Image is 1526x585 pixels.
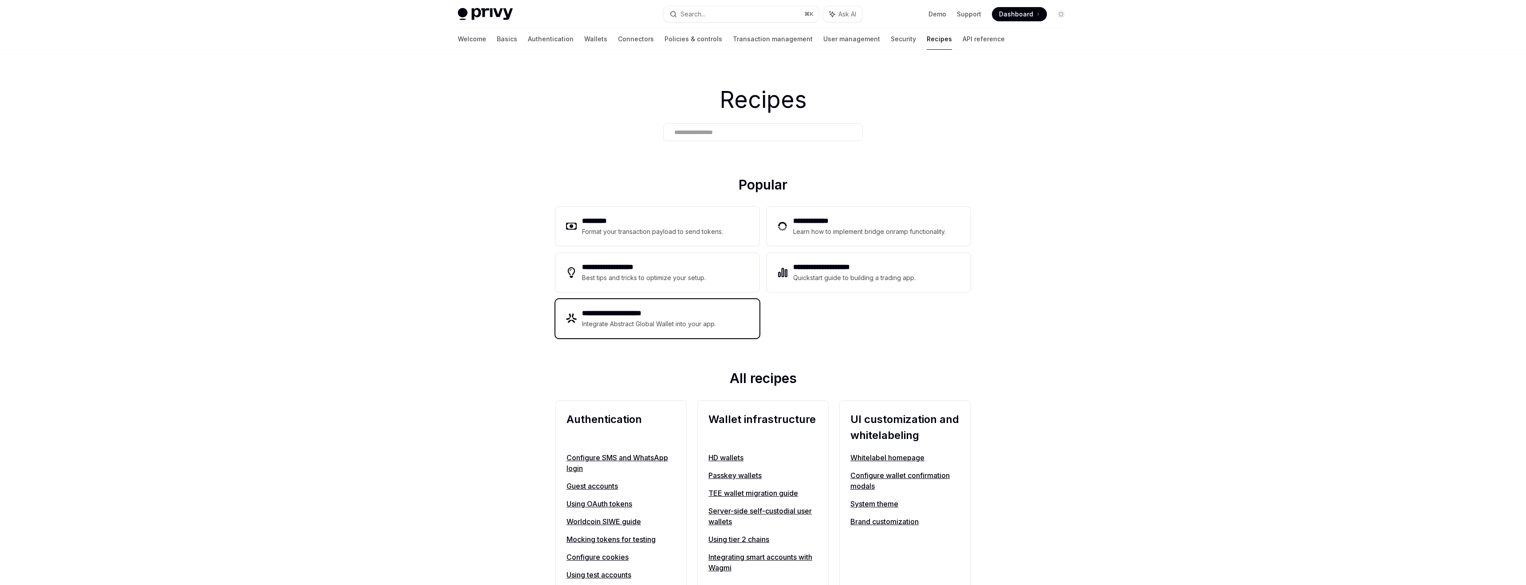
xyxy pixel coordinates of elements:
button: Search...⌘K [664,6,819,22]
img: light logo [458,8,513,20]
a: API reference [963,28,1005,50]
a: **** ****Format your transaction payload to send tokens. [555,207,759,246]
span: Ask AI [838,10,856,19]
a: Guest accounts [566,481,676,491]
a: Connectors [618,28,654,50]
button: Toggle dark mode [1054,7,1068,21]
a: Passkey wallets [708,470,818,481]
div: Learn how to implement bridge onramp functionality. [793,226,948,237]
a: Integrating smart accounts with Wagmi [708,552,818,573]
div: Best tips and tricks to optimize your setup. [582,273,707,283]
button: Ask AI [823,6,862,22]
a: Welcome [458,28,486,50]
div: Format your transaction payload to send tokens. [582,226,724,237]
a: Using OAuth tokens [566,498,676,509]
span: Dashboard [999,10,1033,19]
a: Using test accounts [566,569,676,580]
a: Support [957,10,981,19]
a: Policies & controls [665,28,722,50]
a: Transaction management [733,28,813,50]
div: Quickstart guide to building a trading app. [793,273,916,283]
a: HD wallets [708,452,818,463]
a: System theme [850,498,960,509]
a: Recipes [927,28,952,50]
a: Configure SMS and WhatsApp login [566,452,676,474]
a: TEE wallet migration guide [708,488,818,498]
a: Configure wallet confirmation modals [850,470,960,491]
a: Authentication [528,28,574,50]
a: Worldcoin SIWE guide [566,516,676,527]
h2: Popular [555,177,971,196]
a: Server-side self-custodial user wallets [708,506,818,527]
a: User management [823,28,880,50]
a: Dashboard [992,7,1047,21]
h2: UI customization and whitelabeling [850,411,960,443]
a: Using tier 2 chains [708,534,818,545]
a: Demo [928,10,946,19]
a: Security [891,28,916,50]
a: **** **** ***Learn how to implement bridge onramp functionality. [767,207,971,246]
a: Basics [497,28,517,50]
h2: Wallet infrastructure [708,411,818,443]
a: Mocking tokens for testing [566,534,676,545]
a: Configure cookies [566,552,676,562]
div: Search... [680,9,705,20]
a: Whitelabel homepage [850,452,960,463]
h2: Authentication [566,411,676,443]
div: Integrate Abstract Global Wallet into your app. [582,319,717,329]
a: Wallets [584,28,607,50]
h2: All recipes [555,370,971,390]
span: ⌘ K [804,11,814,18]
a: Brand customization [850,516,960,527]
